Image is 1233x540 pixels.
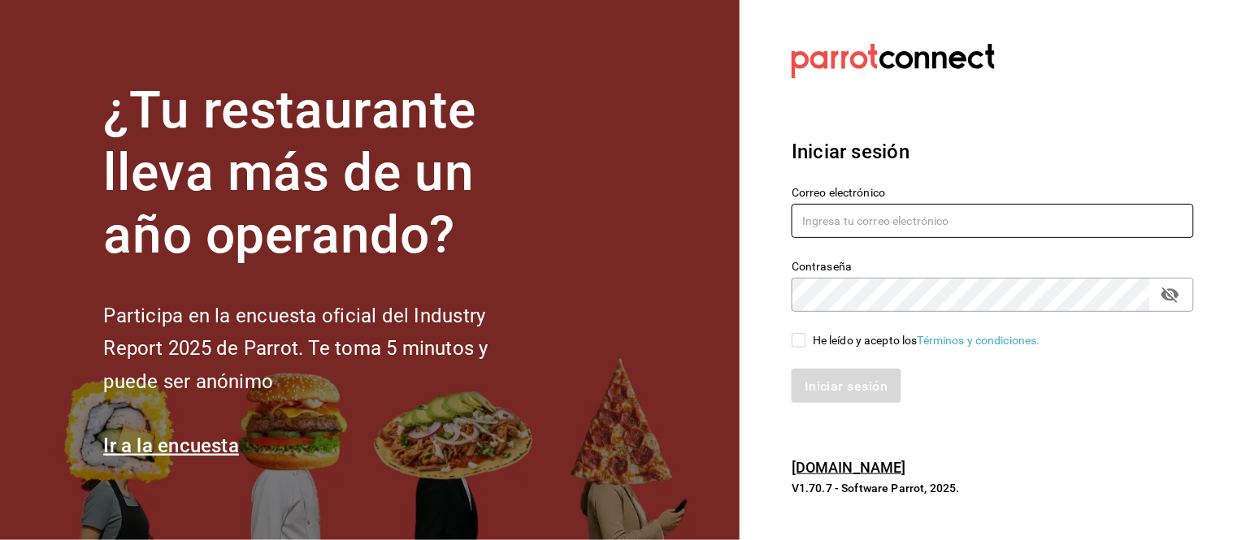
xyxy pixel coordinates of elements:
[792,187,885,200] font: Correo electrónico
[103,80,475,266] font: ¿Tu restaurante lleva más de un año operando?
[792,261,852,274] font: Contraseña
[103,305,488,394] font: Participa en la encuesta oficial del Industry Report 2025 de Parrot. Te toma 5 minutos y puede se...
[792,459,906,476] a: [DOMAIN_NAME]
[792,204,1194,238] input: Ingresa tu correo electrónico
[103,434,239,457] a: Ir a la encuesta
[1157,281,1184,309] button: campo de contraseña
[918,334,1040,347] a: Términos y condiciones.
[792,482,960,495] font: V1.70.7 - Software Parrot, 2025.
[813,334,918,347] font: He leído y acepto los
[792,140,910,163] font: Iniciar sesión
